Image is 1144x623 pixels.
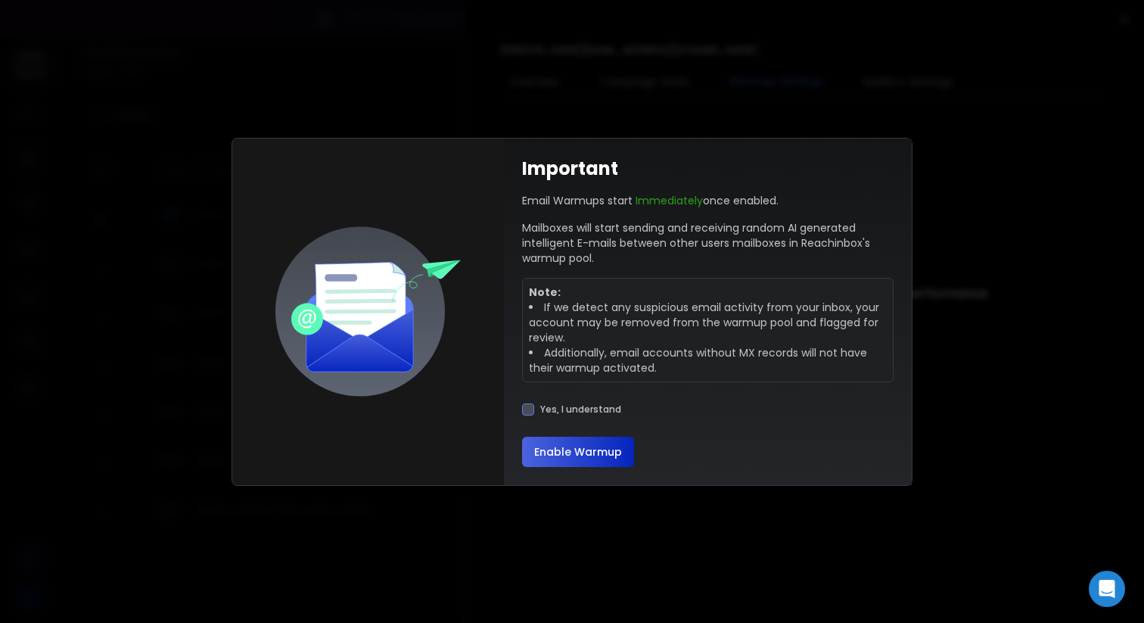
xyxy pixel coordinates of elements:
p: Email Warmups start once enabled. [522,193,779,208]
button: Enable Warmup [522,437,634,467]
span: Immediately [636,193,703,208]
li: Additionally, email accounts without MX records will not have their warmup activated. [529,345,887,375]
p: Mailboxes will start sending and receiving random AI generated intelligent E-mails between other ... [522,220,894,266]
p: Note: [529,285,887,300]
li: If we detect any suspicious email activity from your inbox, your account may be removed from the ... [529,300,887,345]
div: Open Intercom Messenger [1089,571,1125,607]
h1: Important [522,157,618,181]
label: Yes, I understand [540,403,621,416]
